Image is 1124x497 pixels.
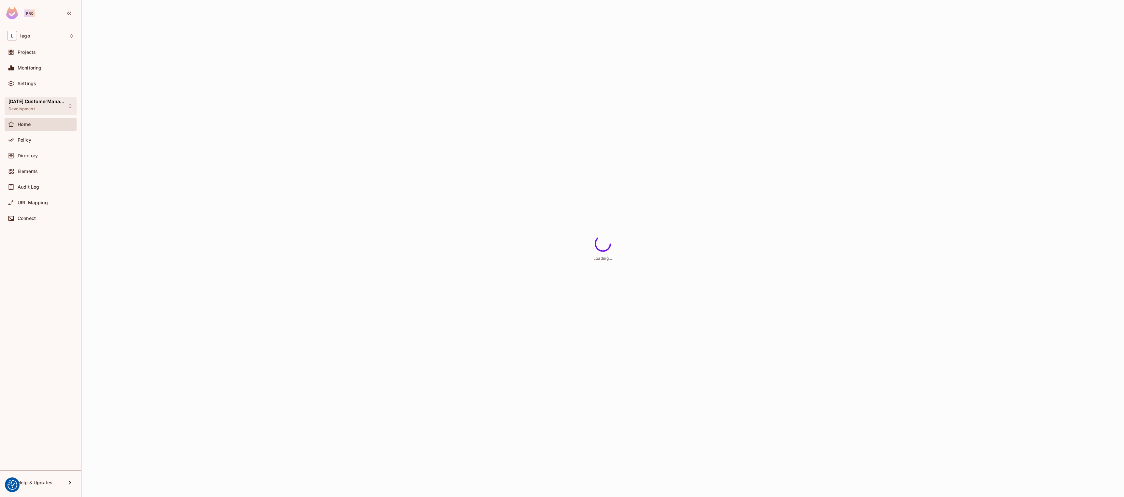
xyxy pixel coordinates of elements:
span: Connect [18,216,36,221]
span: L [7,31,17,40]
span: Settings [18,81,36,86]
button: Consent Preferences [7,480,17,490]
span: Workspace: lego [20,33,30,39]
span: Directory [18,153,38,158]
span: Monitoring [18,65,42,70]
span: Home [18,122,31,127]
span: Projects [18,50,36,55]
div: Pro [24,9,35,17]
span: URL Mapping [18,200,48,205]
span: Audit Log [18,184,39,190]
span: [DATE] CustomerManagement [8,99,67,104]
img: Revisit consent button [7,480,17,490]
span: Loading... [593,256,612,260]
span: Policy [18,137,31,143]
span: Development [8,106,35,112]
span: Elements [18,169,38,174]
img: SReyMgAAAABJRU5ErkJggg== [6,7,18,19]
span: Help & Updates [18,480,52,485]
